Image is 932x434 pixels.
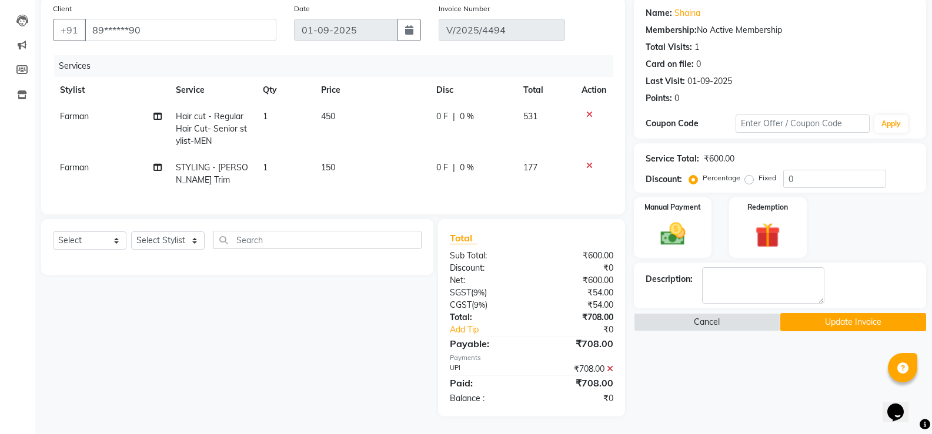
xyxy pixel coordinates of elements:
[646,75,685,88] div: Last Visit:
[263,111,268,122] span: 1
[694,41,699,53] div: 1
[646,58,694,70] div: Card on file:
[450,300,472,310] span: CGST
[453,110,455,123] span: |
[53,19,86,41] button: +91
[176,162,248,185] span: STYLING - [PERSON_NAME] Trim
[441,287,532,299] div: ( )
[532,262,622,274] div: ₹0
[54,55,622,77] div: Services
[441,363,532,375] div: UPI
[441,337,532,351] div: Payable:
[441,311,532,324] div: Total:
[294,4,310,14] label: Date
[429,77,516,103] th: Disc
[674,92,679,105] div: 0
[441,392,532,405] div: Balance :
[60,111,89,122] span: Farman
[523,111,537,122] span: 531
[441,324,547,336] a: Add Tip
[213,231,422,249] input: Search
[883,387,920,422] iframe: chat widget
[532,274,622,287] div: ₹600.00
[646,117,735,130] div: Coupon Code
[644,202,701,213] label: Manual Payment
[634,313,780,331] button: Cancel
[747,202,788,213] label: Redemption
[704,153,734,165] div: ₹600.00
[441,262,532,274] div: Discount:
[256,77,314,103] th: Qty
[176,111,247,146] span: Hair cut - Regular Hair Cut- Senior stylist-MEN
[169,77,256,103] th: Service
[646,92,672,105] div: Points:
[532,363,622,375] div: ₹708.00
[53,4,72,14] label: Client
[646,41,692,53] div: Total Visits:
[441,376,532,390] div: Paid:
[85,19,276,41] input: Search by Name/Mobile/Email/Code
[646,24,914,36] div: No Active Membership
[532,287,622,299] div: ₹54.00
[532,392,622,405] div: ₹0
[747,220,788,251] img: _gift.svg
[703,173,740,183] label: Percentage
[532,337,622,351] div: ₹708.00
[321,162,335,173] span: 150
[532,299,622,311] div: ₹54.00
[441,250,532,262] div: Sub Total:
[321,111,335,122] span: 450
[646,273,693,285] div: Description:
[687,75,732,88] div: 01-09-2025
[646,7,672,19] div: Name:
[736,115,870,133] input: Enter Offer / Coupon Code
[523,162,537,173] span: 177
[532,376,622,390] div: ₹708.00
[674,7,700,19] a: Shaina
[460,162,474,174] span: 0 %
[646,173,682,186] div: Discount:
[263,162,268,173] span: 1
[450,353,613,363] div: Payments
[780,313,926,331] button: Update Invoice
[453,162,455,174] span: |
[441,274,532,287] div: Net:
[439,4,490,14] label: Invoice Number
[646,153,699,165] div: Service Total:
[759,173,776,183] label: Fixed
[450,232,477,244] span: Total
[532,250,622,262] div: ₹600.00
[436,162,448,174] span: 0 F
[314,77,430,103] th: Price
[473,288,485,297] span: 9%
[474,300,485,309] span: 9%
[450,287,471,298] span: SGST
[53,77,169,103] th: Stylist
[516,77,574,103] th: Total
[436,110,448,123] span: 0 F
[696,58,701,70] div: 0
[60,162,89,173] span: Farman
[874,115,908,133] button: Apply
[460,110,474,123] span: 0 %
[653,220,693,248] img: _cash.svg
[574,77,613,103] th: Action
[547,324,622,336] div: ₹0
[441,299,532,311] div: ( )
[646,24,697,36] div: Membership:
[532,311,622,324] div: ₹708.00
